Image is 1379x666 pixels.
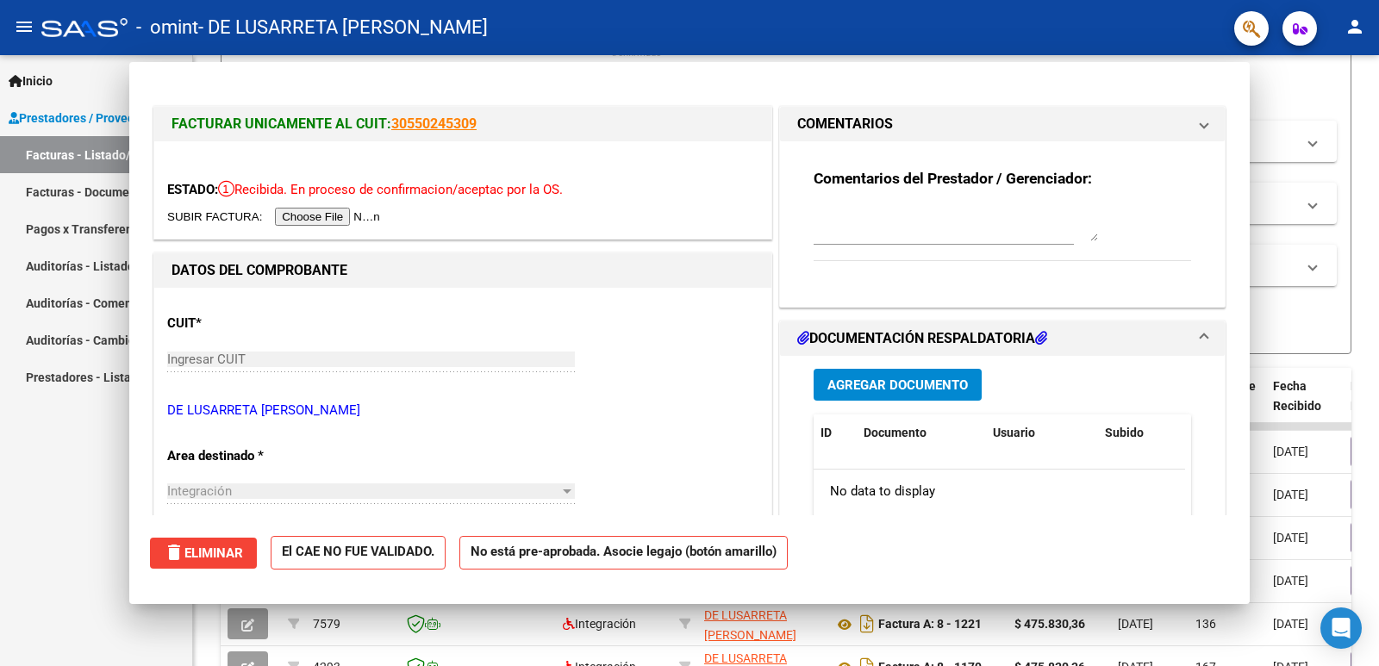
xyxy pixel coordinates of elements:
span: Eliminar [164,545,243,561]
span: [DATE] [1273,574,1308,588]
h1: DOCUMENTACIÓN RESPALDATORIA [797,328,1047,349]
mat-expansion-panel-header: COMENTARIOS [780,107,1225,141]
span: Subido [1105,426,1144,439]
strong: $ 475.830,36 [1014,617,1085,631]
span: Recibida. En proceso de confirmacion/aceptac por la OS. [218,182,563,197]
mat-expansion-panel-header: DOCUMENTACIÓN RESPALDATORIA [780,321,1225,356]
span: [DATE] [1273,531,1308,545]
h1: COMENTARIOS [797,114,893,134]
p: DE LUSARRETA [PERSON_NAME] [167,401,758,420]
datatable-header-cell: Fecha Recibido [1266,368,1344,444]
div: No data to display [814,470,1185,513]
i: Descargar documento [856,610,878,638]
datatable-header-cell: Acción [1184,414,1270,451]
strong: DATOS DEL COMPROBANTE [172,262,347,278]
span: - DE LUSARRETA [PERSON_NAME] [198,9,488,47]
strong: Comentarios del Prestador / Gerenciador: [814,170,1092,187]
a: 30550245309 [391,115,477,132]
span: [DATE] [1118,617,1153,631]
span: Documento [864,426,927,439]
span: FACTURAR UNICAMENTE AL CUIT: [172,115,391,132]
p: Area destinado * [167,446,345,466]
div: 23253617594 [704,606,820,642]
span: Agregar Documento [827,377,968,393]
strong: El CAE NO FUE VALIDADO. [271,536,446,570]
datatable-header-cell: Usuario [986,414,1098,451]
span: Fecha Recibido [1273,379,1321,413]
button: Eliminar [150,538,257,569]
span: ID [821,426,832,439]
span: DE LUSARRETA [PERSON_NAME] [704,608,796,642]
datatable-header-cell: Documento [857,414,986,451]
button: Agregar Documento [814,369,982,401]
span: Mostrar totalizadores [839,61,964,82]
strong: No está pre-aprobada. Asocie legajo (botón amarillo) [459,536,788,570]
span: [DATE] [1273,488,1308,501]
strong: Factura A: 8 - 1221 [878,618,982,632]
span: Integración [167,483,232,499]
span: [DATE] [1273,617,1308,631]
span: Integración [563,617,636,631]
span: 7579 [313,617,340,631]
span: Usuario [993,426,1035,439]
mat-icon: menu [14,16,34,37]
mat-icon: person [1345,16,1365,37]
p: CUIT [167,314,345,333]
datatable-header-cell: ID [814,414,857,451]
span: Inicio [9,72,53,90]
div: COMENTARIOS [780,141,1225,308]
span: [DATE] [1273,445,1308,458]
span: Prestadores / Proveedores [9,109,165,128]
div: Open Intercom Messenger [1320,607,1362,649]
mat-icon: delete [164,542,184,563]
span: - omint [136,9,198,47]
span: ESTADO: [167,182,218,197]
datatable-header-cell: Subido [1098,414,1184,451]
span: 136 [1195,617,1216,631]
